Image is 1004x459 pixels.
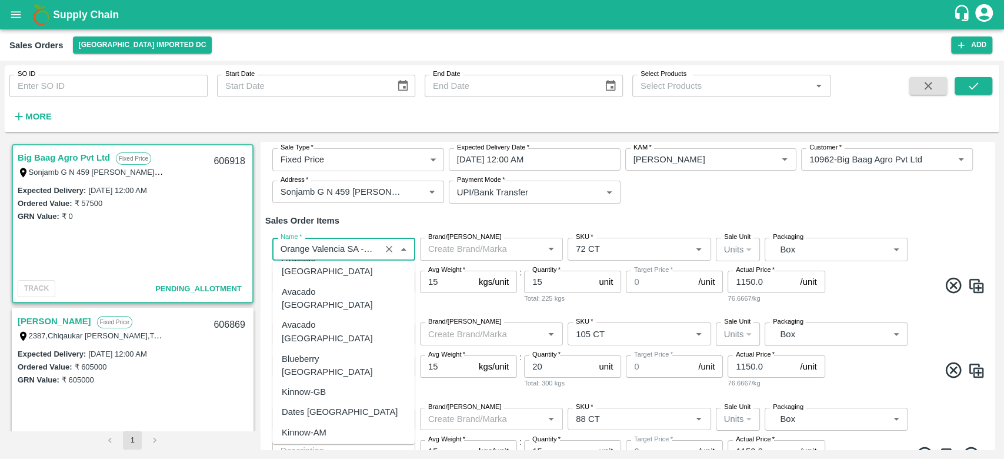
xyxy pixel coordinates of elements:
div: 76.6667/kg [728,378,825,388]
div: Total: 225 kgs [524,293,621,304]
div: Blueberry [GEOGRAPHIC_DATA] [282,352,405,378]
label: ₹ 605000 [62,375,94,384]
button: Open [691,241,706,257]
p: Box [780,413,888,425]
label: Actual Price [736,435,775,444]
input: Enter SO ID [9,75,208,97]
label: Target Price [634,350,673,360]
p: Box [780,243,888,256]
b: Supply Chain [53,9,119,21]
button: Open [811,78,826,94]
div: Total: 300 kgs [524,378,621,388]
button: Clear [381,241,397,257]
button: Open [691,326,706,341]
label: Brand/[PERSON_NAME] [428,232,501,242]
label: Sale Type [281,143,313,152]
label: Sonjamb G N 459 [PERSON_NAME] , Nashik [GEOGRAPHIC_DATA], [GEOGRAPHIC_DATA], [GEOGRAPHIC_DATA], [... [29,167,631,177]
button: Choose date [392,75,414,97]
div: Avacado [GEOGRAPHIC_DATA] [282,252,405,279]
label: Ordered Value: [18,199,72,208]
button: Open [953,152,969,167]
label: Brand/[PERSON_NAME] [428,403,501,412]
strong: More [25,112,52,121]
label: Avg Weight [428,265,465,275]
p: /unit [800,360,816,373]
label: Address [281,175,308,185]
p: /unit [698,445,715,458]
label: Customer [809,143,842,152]
label: Quantity [532,350,561,360]
p: Units [724,328,744,341]
div: Dates [GEOGRAPHIC_DATA] [282,405,398,418]
div: 606869 [206,311,252,339]
input: Customer [805,152,935,167]
label: Avg Weight [428,350,465,360]
label: GRN Value: [18,212,59,221]
label: Target Price [634,435,673,444]
input: 0.0 [420,355,474,378]
label: Start Date [225,69,255,79]
a: Big Baag Agro Pvt Ltd [18,150,110,165]
a: [PERSON_NAME] [18,314,91,329]
button: Choose date [599,75,622,97]
input: Name [276,241,377,257]
p: Box [780,328,888,341]
label: Actual Price [736,350,775,360]
input: End Date [425,75,595,97]
label: Actual Price [736,265,775,275]
label: End Date [433,69,460,79]
p: unit [599,360,613,373]
p: unit [599,275,613,288]
p: /unit [698,360,715,373]
label: Expected Delivery Date [457,143,529,152]
label: Target Price [634,265,673,275]
p: kgs/unit [479,275,509,288]
label: Avg Weight [428,435,465,444]
img: CloneIcon [968,277,985,295]
p: Units [724,243,744,256]
label: Expected Delivery : [18,186,86,195]
input: Address [276,184,406,199]
label: KAM [633,143,652,152]
label: Name [281,232,302,242]
input: Start Date [217,75,387,97]
p: Fixed Price [281,153,324,166]
label: ₹ 0 [62,212,73,221]
label: Payment Mode [457,175,505,185]
div: customer-support [953,4,973,25]
label: [DATE] 12:00 AM [88,186,146,195]
label: Description [281,435,313,444]
p: Fixed Price [116,152,151,165]
p: /unit [698,275,715,288]
label: Ordered Value: [18,362,72,371]
button: Open [543,326,559,341]
p: unit [599,445,613,458]
input: Create Brand/Marka [423,241,540,257]
button: Open [424,184,439,199]
label: SKU [576,317,593,327]
div: Avacado [GEOGRAPHIC_DATA] [282,319,405,345]
p: Fixed Price [97,316,132,328]
p: /unit [800,445,816,458]
div: account of current user [973,2,995,27]
strong: Sales Order Items [265,216,339,225]
button: Open [691,411,706,427]
label: SKU [576,403,593,412]
label: Quantity [532,265,561,275]
input: 0.0 [420,271,474,293]
button: Add [951,36,992,54]
p: /unit [800,275,816,288]
button: More [9,107,55,127]
div: : [265,313,990,398]
label: Quantity [532,435,561,444]
input: Select Products [636,78,808,94]
input: SKU [571,411,672,427]
label: 2387,Chiqaukar [PERSON_NAME],Taluka chikodi,[GEOGRAPHIC_DATA],, [GEOGRAPHIC_DATA], [GEOGRAPHIC_DA... [29,331,818,340]
button: Open [543,411,559,427]
nav: pagination navigation [99,431,166,450]
label: Packaging [773,403,803,412]
p: UPI/Bank Transfer [457,186,528,199]
label: GRN Value: [18,375,59,384]
label: Sale Unit [724,403,751,412]
label: SO ID [18,69,35,79]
